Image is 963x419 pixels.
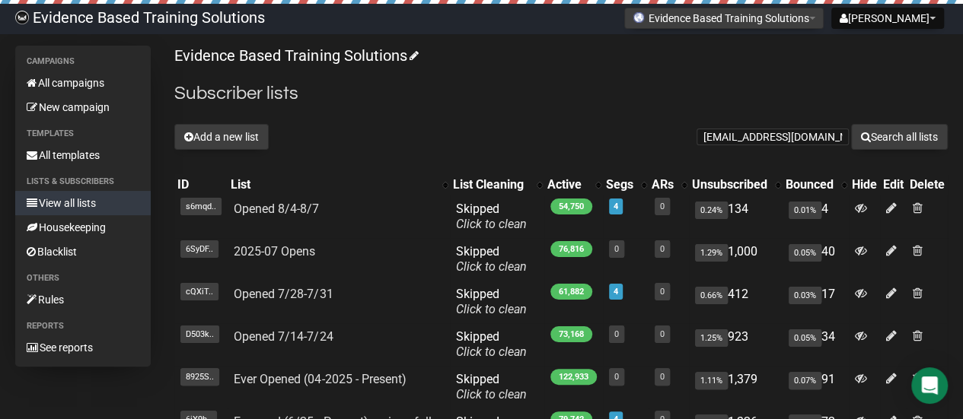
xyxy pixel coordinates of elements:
[180,325,219,343] span: D503k..
[231,177,435,192] div: List
[180,283,218,300] span: cQXiT..
[15,215,151,240] a: Housekeeping
[606,177,633,192] div: Segs
[789,287,821,304] span: 0.03%
[180,240,218,258] span: 6SyDF..
[180,198,222,215] span: s6mqd..
[15,173,151,191] li: Lists & subscribers
[15,125,151,143] li: Templates
[550,198,592,214] span: 54,750
[174,124,269,150] button: Add a new list
[450,174,544,195] th: List Cleaning: No sort applied, activate to apply an ascending sort
[911,367,948,404] div: Open Intercom Messenger
[15,240,151,264] a: Blacklist
[880,174,907,195] th: Edit: No sort applied, sorting is disabled
[15,143,151,167] a: All templates
[544,174,603,195] th: Active: No sort applied, activate to apply an ascending sort
[689,195,783,238] td: 134
[614,329,619,339] a: 0
[783,174,849,195] th: Bounced: No sort applied, activate to apply an ascending sort
[789,372,821,389] span: 0.07%
[649,174,689,195] th: ARs: No sort applied, activate to apply an ascending sort
[234,329,333,344] a: Opened 7/14-7/24
[456,387,527,402] a: Click to clean
[174,46,416,65] a: Evidence Based Training Solutions
[550,284,592,300] span: 61,882
[689,366,783,408] td: 1,379
[456,244,527,274] span: Skipped
[15,191,151,215] a: View all lists
[783,281,849,323] td: 17
[695,202,728,219] span: 0.24%
[883,177,904,192] div: Edit
[689,281,783,323] td: 412
[695,287,728,304] span: 0.66%
[234,287,333,301] a: Opened 7/28-7/31
[603,174,649,195] th: Segs: No sort applied, activate to apply an ascending sort
[695,244,728,262] span: 1.29%
[453,177,529,192] div: List Cleaning
[660,372,665,382] a: 0
[783,238,849,281] td: 40
[550,326,592,342] span: 73,168
[910,177,945,192] div: Delete
[456,202,527,231] span: Skipped
[633,11,645,24] img: favicons
[174,80,948,107] h2: Subscriber lists
[15,52,151,71] li: Campaigns
[15,11,29,24] img: 6a635aadd5b086599a41eda90e0773ac
[907,174,948,195] th: Delete: No sort applied, sorting is disabled
[689,174,783,195] th: Unsubscribed: No sort applied, activate to apply an ascending sort
[15,71,151,95] a: All campaigns
[456,217,527,231] a: Click to clean
[624,8,824,29] button: Evidence Based Training Solutions
[550,241,592,257] span: 76,816
[660,287,665,297] a: 0
[789,329,821,347] span: 0.05%
[15,269,151,287] li: Others
[660,202,665,211] a: 0
[789,244,821,262] span: 0.05%
[652,177,674,192] div: ARs
[15,317,151,335] li: Reports
[692,177,767,192] div: Unsubscribed
[180,368,219,386] span: 8925S..
[614,244,619,254] a: 0
[456,344,527,359] a: Click to clean
[789,202,821,219] span: 0.01%
[547,177,588,192] div: Active
[786,177,834,192] div: Bounced
[174,174,228,195] th: ID: No sort applied, sorting is disabled
[15,335,151,360] a: See reports
[15,287,151,312] a: Rules
[614,287,618,297] a: 4
[695,372,728,389] span: 1.11%
[783,366,849,408] td: 91
[234,202,319,216] a: Opened 8/4-8/7
[660,329,665,339] a: 0
[456,329,527,359] span: Skipped
[660,244,665,254] a: 0
[614,372,619,382] a: 0
[456,372,527,402] span: Skipped
[234,372,406,386] a: Ever Opened (04-2025 - Present)
[783,323,849,366] td: 34
[852,177,877,192] div: Hide
[456,302,527,316] a: Click to clean
[689,238,783,281] td: 1,000
[783,195,849,238] td: 4
[177,177,225,192] div: ID
[695,329,728,347] span: 1.25%
[550,369,597,385] span: 122,933
[831,8,944,29] button: [PERSON_NAME]
[851,124,948,150] button: Search all lists
[689,323,783,366] td: 923
[614,202,618,211] a: 4
[228,174,450,195] th: List: No sort applied, activate to apply an ascending sort
[456,287,527,316] span: Skipped
[849,174,880,195] th: Hide: No sort applied, sorting is disabled
[15,95,151,119] a: New campaign
[456,259,527,274] a: Click to clean
[234,244,315,259] a: 2025-07 Opens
